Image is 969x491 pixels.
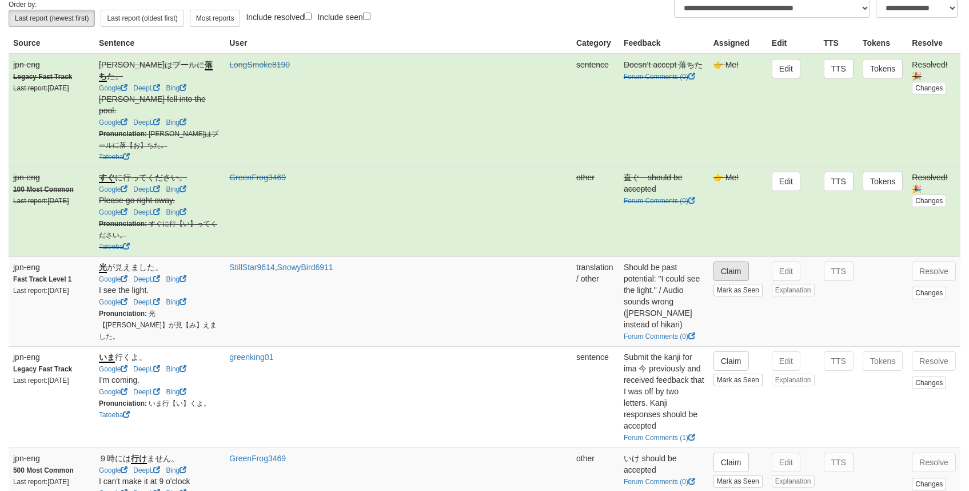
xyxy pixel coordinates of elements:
[619,346,709,448] td: Submit the kanji for ima 今 previously and received feedback that I was off by two letters. Kanji ...
[229,454,286,463] a: GreenFrog3469
[9,1,37,9] small: Order by:
[9,33,94,54] th: Source
[713,172,763,183] div: 👉 Me!
[824,59,854,78] button: TTS
[772,59,800,78] button: Edit
[166,365,186,373] a: Bing
[166,388,186,396] a: Bing
[99,476,220,487] div: I can't make it at 9 o'clock
[13,197,69,205] small: Last report: [DATE]
[572,346,619,448] td: sentence
[619,33,709,54] th: Feedback
[99,298,127,306] a: Google
[101,10,184,27] button: Last report (oldest first)
[619,256,709,346] td: Should be past potential: "I could see the light." / Audio sounds wrong ([PERSON_NAME] instead of...
[912,351,956,371] button: Resolve
[99,243,130,251] a: Tatoeba
[13,453,90,464] div: jpn-eng
[133,275,160,283] a: DeepL
[94,33,225,54] th: Sentence
[13,478,69,486] small: Last report: [DATE]
[99,208,127,216] a: Google
[13,365,72,373] strong: Legacy Fast Track
[572,167,619,256] td: other
[133,118,160,126] a: DeepL
[572,33,619,54] th: Category
[99,153,130,161] a: Tatoeba
[99,399,147,407] strong: Pronunciation:
[99,185,127,193] a: Google
[912,195,946,207] button: Changes
[13,351,90,363] div: jpn-eng
[166,298,186,306] a: Bing
[304,13,312,20] input: Include resolved
[912,262,956,281] button: Resolve
[99,220,147,228] strong: Pronunciation:
[99,130,147,138] strong: Pronunciation:
[709,33,767,54] th: Assigned
[13,275,71,283] strong: Fast Track Level 1
[229,353,273,362] a: greenking01
[713,284,763,296] button: Mark as Seen
[363,13,370,20] input: Include seen
[166,208,186,216] a: Bing
[99,275,127,283] a: Google
[317,10,370,23] label: Include seen
[863,351,903,371] button: Tokens
[912,172,956,195] div: Resolved! 🎉
[713,351,749,371] button: Claim
[772,262,800,281] button: Edit
[13,59,90,70] div: jpn-eng
[99,263,163,273] span: が見えました。
[912,478,946,490] button: Changes
[99,388,127,396] a: Google
[99,93,220,116] div: [PERSON_NAME] fell into the pool.
[13,377,69,385] small: Last report: [DATE]
[225,256,572,346] td: ,
[912,287,946,299] button: Changes
[99,130,218,149] small: [PERSON_NAME]はプールに落【お】ちた。
[133,365,160,373] a: DeepL
[624,478,695,486] a: Forum Comments (0)
[624,434,695,442] a: Forum Comments (1)
[99,173,187,183] span: に行ってください。
[99,365,127,373] a: Google
[772,284,815,296] button: Explanation
[713,453,749,472] button: Claim
[772,453,800,472] button: Edit
[99,118,127,126] a: Google
[133,388,160,396] a: DeepL
[99,353,115,363] u: いま
[166,275,186,283] a: Bing
[863,59,903,78] button: Tokens
[13,262,90,273] div: jpn-eng
[99,60,213,82] span: [PERSON_NAME]はプールに た。
[619,54,709,167] td: Doesn’t accept 落ちた
[246,10,312,23] label: Include resolved
[713,262,749,281] button: Claim
[99,411,130,419] a: Tatoeba
[99,374,220,386] div: I'm coming.
[713,475,763,488] button: Mark as Seen
[912,82,946,94] button: Changes
[824,172,854,191] button: TTS
[99,173,115,183] u: すぐ
[229,60,290,69] a: LongSmoke8190
[229,173,286,182] a: GreenFrog3469
[824,453,854,472] button: TTS
[99,466,127,474] a: Google
[99,263,107,273] u: 光
[133,208,160,216] a: DeepL
[624,197,695,205] a: Forum Comments (0)
[624,73,695,81] a: Forum Comments (0)
[133,298,160,306] a: DeepL
[858,33,907,54] th: Tokens
[772,351,800,371] button: Edit
[99,84,127,92] a: Google
[133,466,160,474] a: DeepL
[863,172,903,191] button: Tokens
[824,351,854,371] button: TTS
[99,454,179,464] span: ９時には ません。
[572,54,619,167] td: sentence
[572,256,619,346] td: translation / other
